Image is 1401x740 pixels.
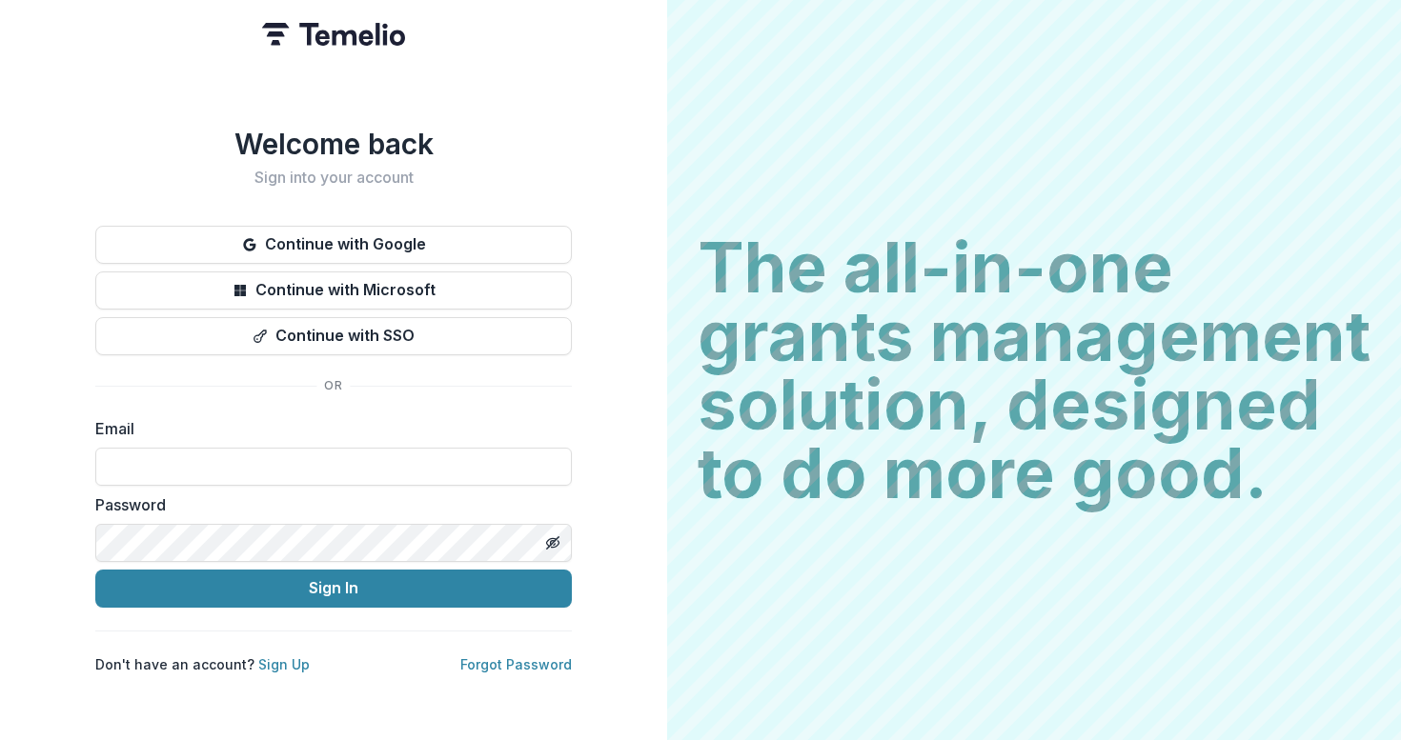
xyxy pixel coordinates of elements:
label: Password [95,493,560,516]
button: Continue with Google [95,226,572,264]
button: Toggle password visibility [538,528,568,558]
a: Forgot Password [460,656,572,672]
p: Don't have an account? [95,654,310,674]
a: Sign Up [258,656,310,672]
label: Email [95,417,560,440]
button: Sign In [95,570,572,608]
h2: Sign into your account [95,169,572,187]
h1: Welcome back [95,127,572,161]
button: Continue with SSO [95,317,572,355]
button: Continue with Microsoft [95,271,572,310]
img: Temelio [262,23,405,46]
